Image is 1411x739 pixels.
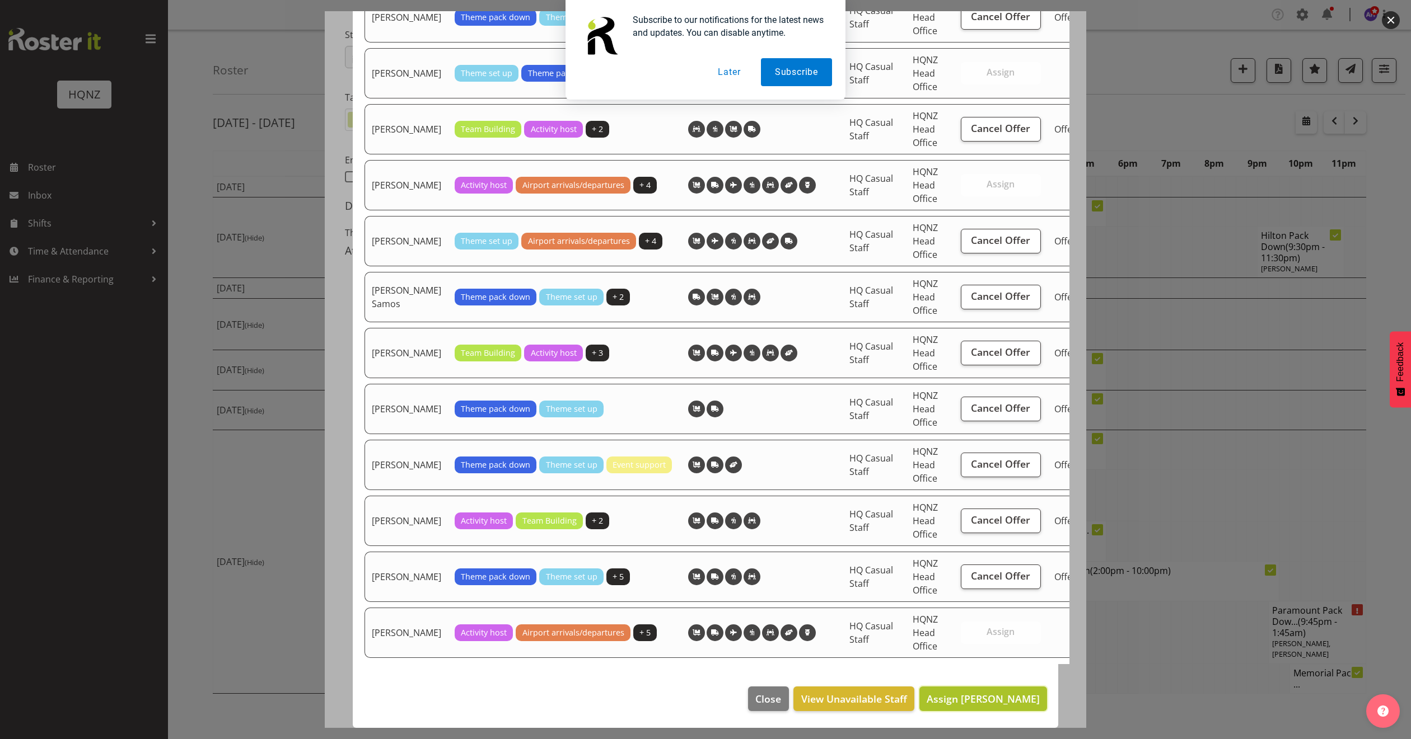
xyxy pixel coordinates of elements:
span: HQ Casual Staff [849,452,893,478]
span: Airport arrivals/departures [522,627,624,639]
td: [PERSON_NAME] Samos [365,272,448,322]
span: Theme pack down [461,403,530,415]
div: Offer [DATE] [1054,570,1139,583]
span: View Unavailable Staff [801,691,907,706]
span: HQ Casual Staff [849,508,893,534]
span: Theme set up [546,459,597,471]
img: help-xxl-2.png [1377,705,1389,717]
span: HQ Casual Staff [849,620,893,646]
span: HQ Casual Staff [849,396,893,422]
button: Later [704,58,754,86]
span: Theme set up [546,291,597,303]
td: [PERSON_NAME] [365,496,448,546]
button: Close [748,686,788,711]
span: HQNZ Head Office [913,277,938,317]
div: Offer [DATE] [1054,402,1139,416]
span: Team Building [461,347,515,359]
span: Cancel Offer [971,512,1030,527]
span: Cancel Offer [971,456,1030,471]
span: + 2 [592,515,603,527]
span: Activity host [461,515,507,527]
span: Assign [987,626,1015,637]
span: HQNZ Head Office [913,333,938,373]
button: View Unavailable Staff [793,686,914,711]
span: Activity host [531,347,577,359]
span: Cancel Offer [971,345,1030,359]
span: Cancel Offer [971,401,1030,415]
span: HQ Casual Staff [849,284,893,310]
span: Theme set up [461,235,512,247]
span: Airport arrivals/departures [528,235,630,247]
span: HQNZ Head Office [913,501,938,540]
span: HQNZ Head Office [913,557,938,596]
button: Cancel Offer [961,397,1041,421]
button: Cancel Offer [961,564,1041,589]
button: Cancel Offer [961,453,1041,477]
div: Offer [DATE] [1054,346,1139,360]
span: + 4 [645,235,656,247]
span: Cancel Offer [971,233,1030,247]
span: Assign [PERSON_NAME] [927,692,1040,705]
span: Theme set up [546,403,597,415]
div: Offer [DATE] [1054,234,1139,248]
img: notification icon [579,13,624,58]
span: + 2 [613,291,624,303]
span: Cancel Offer [971,121,1030,135]
button: Assign [PERSON_NAME] [919,686,1047,711]
span: Assign [987,178,1015,190]
span: Team Building [522,515,577,527]
button: Cancel Offer [961,117,1041,142]
button: Cancel Offer [961,229,1041,253]
span: Activity host [531,123,577,135]
div: Offer [DATE] [1054,458,1139,472]
td: [PERSON_NAME] [365,440,448,490]
span: Theme pack down [461,459,530,471]
span: Feedback [1395,342,1405,382]
td: [PERSON_NAME] [365,160,448,210]
span: HQNZ Head Office [913,389,938,429]
button: Cancel Offer [961,285,1041,309]
span: Theme pack down [461,291,530,303]
span: HQ Casual Staff [849,228,893,254]
td: [PERSON_NAME] [365,216,448,266]
span: + 5 [639,627,651,639]
td: [PERSON_NAME] [365,384,448,434]
div: Subscribe to our notifications for the latest news and updates. You can disable anytime. [624,13,832,39]
span: HQ Casual Staff [849,172,893,198]
td: [PERSON_NAME] [365,552,448,602]
button: Cancel Offer [961,509,1041,533]
span: Team Building [461,123,515,135]
span: Airport arrivals/departures [522,179,624,191]
span: HQNZ Head Office [913,445,938,484]
button: Feedback - Show survey [1390,331,1411,407]
span: Cancel Offer [971,289,1030,303]
span: Cancel Offer [971,568,1030,583]
span: HQ Casual Staff [849,340,893,366]
span: HQNZ Head Office [913,613,938,652]
span: HQNZ Head Office [913,110,938,149]
span: Activity host [461,627,507,639]
span: HQ Casual Staff [849,116,893,142]
td: [PERSON_NAME] [365,608,448,658]
div: Offer [DATE] [1054,123,1139,136]
span: Close [755,691,781,706]
span: + 2 [592,123,603,135]
span: Event support [613,459,666,471]
span: + 4 [639,179,651,191]
span: Theme set up [546,571,597,583]
span: HQNZ Head Office [913,166,938,205]
div: Offer [DATE] [1054,290,1139,304]
span: Theme pack down [461,571,530,583]
div: Offer [DATE] [1054,514,1139,528]
td: [PERSON_NAME] [365,104,448,154]
td: [PERSON_NAME] [365,328,448,378]
span: HQ Casual Staff [849,564,893,590]
span: + 3 [592,347,603,359]
button: Subscribe [761,58,832,86]
button: Cancel Offer [961,341,1041,365]
span: HQNZ Head Office [913,222,938,261]
span: + 5 [613,571,624,583]
span: Activity host [461,179,507,191]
